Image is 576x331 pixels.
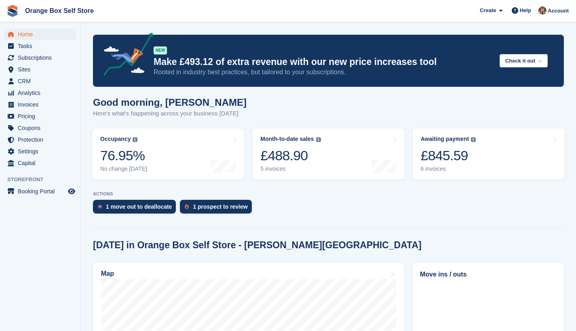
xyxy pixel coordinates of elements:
div: 6 invoices [421,165,476,172]
a: menu [4,40,76,52]
span: Booking Portal [18,186,66,197]
a: menu [4,52,76,63]
span: Storefront [7,176,80,184]
img: icon-info-grey-7440780725fd019a000dd9b08b2336e03edf1995a4989e88bcd33f0948082b44.svg [471,137,476,142]
a: menu [4,29,76,40]
img: stora-icon-8386f47178a22dfd0bd8f6a31ec36ba5ce8667c1dd55bd0f319d3a0aa187defe.svg [6,5,19,17]
span: Tasks [18,40,66,52]
span: Create [480,6,496,15]
span: Invoices [18,99,66,110]
span: Analytics [18,87,66,98]
a: Occupancy 76.95% No change [DATE] [92,128,244,180]
a: Preview store [67,186,76,196]
span: Subscriptions [18,52,66,63]
span: Help [520,6,531,15]
div: Awaiting payment [421,136,469,142]
a: menu [4,134,76,145]
a: menu [4,99,76,110]
span: Account [548,7,569,15]
div: 1 prospect to review [193,203,247,210]
span: Home [18,29,66,40]
button: Check it out → [500,54,548,67]
img: price-adjustments-announcement-icon-8257ccfd72463d97f412b2fc003d46551f7dbcb40ab6d574587a9cd5c0d94... [97,33,153,79]
p: Here's what's happening across your business [DATE] [93,109,247,118]
div: 5 invoices [260,165,321,172]
img: David Clark [538,6,546,15]
h2: [DATE] in Orange Box Self Store - [PERSON_NAME][GEOGRAPHIC_DATA] [93,240,422,251]
h1: Good morning, [PERSON_NAME] [93,97,247,108]
a: 1 prospect to review [180,200,255,218]
a: menu [4,157,76,169]
p: Make £493.12 of extra revenue with our new price increases tool [154,56,493,68]
a: menu [4,146,76,157]
div: Occupancy [100,136,131,142]
span: Settings [18,146,66,157]
a: Awaiting payment £845.59 6 invoices [413,128,565,180]
div: £845.59 [421,147,476,164]
a: menu [4,87,76,98]
a: menu [4,75,76,87]
img: prospect-51fa495bee0391a8d652442698ab0144808aea92771e9ea1ae160a38d050c398.svg [185,204,189,209]
div: £488.90 [260,147,321,164]
div: 1 move out to deallocate [106,203,172,210]
span: Coupons [18,122,66,134]
img: icon-info-grey-7440780725fd019a000dd9b08b2336e03edf1995a4989e88bcd33f0948082b44.svg [316,137,321,142]
a: 1 move out to deallocate [93,200,180,218]
a: menu [4,64,76,75]
span: Sites [18,64,66,75]
div: 76.95% [100,147,147,164]
span: Capital [18,157,66,169]
h2: Map [101,270,114,277]
a: Orange Box Self Store [22,4,97,17]
span: CRM [18,75,66,87]
span: Pricing [18,111,66,122]
a: menu [4,111,76,122]
img: move_outs_to_deallocate_icon-f764333ba52eb49d3ac5e1228854f67142a1ed5810a6f6cc68b1a99e826820c5.svg [98,204,102,209]
a: Month-to-date sales £488.90 5 invoices [252,128,404,180]
div: NEW [154,46,167,54]
div: No change [DATE] [100,165,147,172]
span: Protection [18,134,66,145]
img: icon-info-grey-7440780725fd019a000dd9b08b2336e03edf1995a4989e88bcd33f0948082b44.svg [133,137,137,142]
div: Month-to-date sales [260,136,314,142]
p: ACTIONS [93,191,564,197]
a: menu [4,122,76,134]
a: menu [4,186,76,197]
h2: Move ins / outs [420,270,556,279]
p: Rooted in industry best practices, but tailored to your subscriptions. [154,68,493,77]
